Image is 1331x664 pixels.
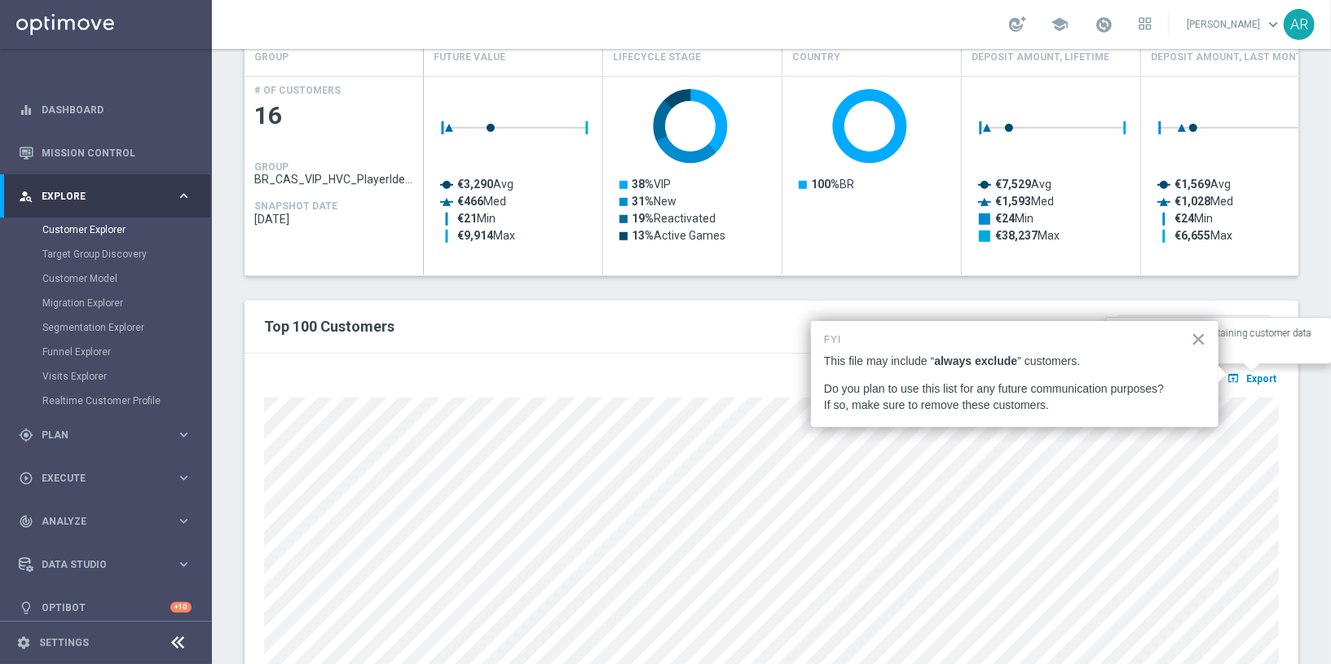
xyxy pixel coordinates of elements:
[176,513,192,529] i: keyboard_arrow_right
[1175,229,1232,242] text: Max
[995,178,1051,191] text: Avg
[632,195,654,208] tspan: 31%
[1051,15,1069,33] span: school
[1175,229,1210,242] tspan: €6,655
[42,394,170,407] a: Realtime Customer Profile
[1191,326,1206,352] button: Close
[1017,354,1080,367] p: ” customers.
[811,178,840,191] tspan: 100%
[1175,195,1210,208] tspan: €1,028
[1224,367,1279,389] button: open_in_browser Export
[632,178,671,191] text: VIP
[42,560,176,569] span: Data Studio
[176,427,192,442] i: keyboard_arrow_right
[254,173,414,186] span: BR_CAS_VIP_HVC_PlayerIdentification_BigWin_TARGET
[42,517,176,526] span: Analyze
[42,218,210,242] div: Customer Explorer
[19,557,176,572] div: Data Studio
[434,43,505,72] h4: Future Value
[42,248,170,261] a: Target Group Discovery
[18,147,192,160] button: Mission Control
[42,191,176,201] span: Explore
[254,43,289,72] h4: GROUP
[42,370,170,383] a: Visits Explorer
[42,340,210,364] div: Funnel Explorer
[42,242,210,266] div: Target Group Discovery
[18,558,192,571] button: Data Studio keyboard_arrow_right
[995,229,1038,242] tspan: €38,237
[42,430,176,440] span: Plan
[632,229,725,242] text: Active Games
[632,178,654,191] tspan: 38%
[1175,195,1233,208] text: Med
[457,212,496,225] text: Min
[995,195,1031,208] tspan: €1,593
[824,398,1205,414] p: If so, make sure to remove these customers.
[19,600,33,615] i: lightbulb
[264,317,846,336] h2: Top 100 Customers
[995,195,1054,208] text: Med
[42,223,170,236] a: Customer Explorer
[972,43,1109,72] h4: Deposit Amount, Lifetime
[1175,178,1210,191] tspan: €1,569
[245,76,424,275] div: Press SPACE to select this row.
[19,514,176,529] div: Analyze
[42,297,170,310] a: Migration Explorer
[995,212,1016,225] tspan: €24
[42,586,170,629] a: Optibot
[1264,15,1282,33] span: keyboard_arrow_down
[457,229,494,242] tspan: €9,914
[1227,372,1244,385] i: open_in_browser
[170,602,192,613] div: +10
[19,471,33,486] i: play_circle_outline
[934,354,1017,367] strong: always exclude
[613,43,701,72] h4: Lifecycle Stage
[18,515,192,528] button: track_changes Analyze keyboard_arrow_right
[632,229,654,242] tspan: 13%
[19,131,192,174] div: Mission Control
[1284,9,1315,40] div: AR
[19,103,33,117] i: equalizer
[42,315,210,340] div: Segmentation Explorer
[42,473,176,483] span: Execute
[1246,373,1276,385] span: Export
[19,586,192,629] div: Optibot
[1175,178,1231,191] text: Avg
[1185,12,1284,37] a: [PERSON_NAME]keyboard_arrow_down
[457,195,506,208] text: Med
[19,189,176,204] div: Explore
[176,188,192,204] i: keyboard_arrow_right
[254,100,414,132] span: 16
[42,266,210,291] div: Customer Model
[19,428,33,442] i: gps_fixed
[16,635,31,650] i: settings
[42,131,192,174] a: Mission Control
[824,354,934,367] p: This file may include “
[457,212,477,225] tspan: €21
[632,195,677,208] text: New
[42,389,210,413] div: Realtime Customer Profile
[457,178,513,191] text: Avg
[254,200,337,212] h4: SNAPSHOT DATE
[457,195,483,208] tspan: €466
[42,88,192,131] a: Dashboard
[18,103,192,117] button: equalizer Dashboard
[254,161,289,173] h4: GROUP
[18,601,192,614] button: lightbulb Optibot +10
[18,429,192,442] button: gps_fixed Plan keyboard_arrow_right
[19,189,33,204] i: person_search
[42,321,170,334] a: Segmentation Explorer
[18,472,192,485] button: play_circle_outline Execute keyboard_arrow_right
[457,229,515,242] text: Max
[18,190,192,203] button: person_search Explore keyboard_arrow_right
[176,470,192,486] i: keyboard_arrow_right
[457,178,493,191] tspan: €3,290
